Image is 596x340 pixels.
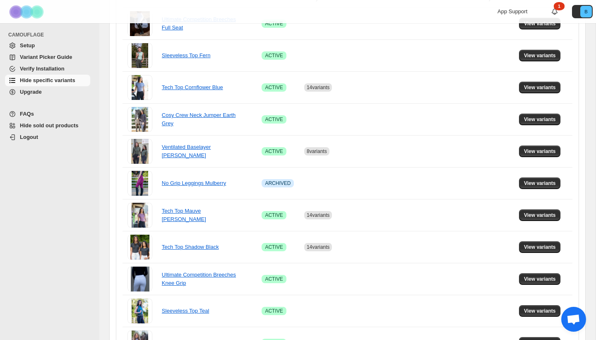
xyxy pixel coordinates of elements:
[20,66,65,72] span: Verify Installation
[20,89,42,95] span: Upgrade
[265,276,283,282] span: ACTIVE
[519,82,561,93] button: View variants
[20,134,38,140] span: Logout
[20,77,75,83] span: Hide specific variants
[5,108,90,120] a: FAQs
[265,84,283,91] span: ACTIVE
[20,42,35,49] span: Setup
[519,114,561,125] button: View variants
[524,212,556,219] span: View variants
[162,244,219,250] a: Tech Top Shadow Black
[265,148,283,155] span: ACTIVE
[265,52,283,59] span: ACTIVE
[265,180,291,187] span: ARCHIVED
[524,308,556,314] span: View variants
[5,120,90,131] a: Hide sold out products
[524,84,556,91] span: View variants
[265,116,283,123] span: ACTIVE
[307,244,329,250] span: 14 variants
[519,50,561,61] button: View variants
[162,112,236,126] a: Cosy Crew Neck Jumper Earth Grey
[519,305,561,317] button: View variants
[162,208,206,222] a: Tech Top Mauve [PERSON_NAME]
[307,212,329,218] span: 14 variants
[524,276,556,282] span: View variants
[519,273,561,285] button: View variants
[5,131,90,143] a: Logout
[162,52,211,58] a: Sleeveless Top Fern
[162,84,223,90] a: Tech Top Cornflower Blue
[519,18,561,29] button: View variants
[580,6,592,17] span: Avatar with initials B
[265,308,283,314] span: ACTIVE
[524,244,556,250] span: View variants
[5,63,90,75] a: Verify Installation
[20,111,34,117] span: FAQs
[5,40,90,51] a: Setup
[7,0,48,23] img: Camouflage
[561,307,586,332] div: Open chat
[5,75,90,86] a: Hide specific variants
[524,52,556,59] span: View variants
[162,308,209,314] a: Sleeveless Top Teal
[524,180,556,187] span: View variants
[497,8,527,15] span: App Support
[524,116,556,123] span: View variants
[524,20,556,27] span: View variants
[307,148,327,154] span: 8 variants
[572,5,593,18] button: Avatar with initials B
[519,209,561,221] button: View variants
[519,241,561,253] button: View variants
[265,20,283,27] span: ACTIVE
[584,9,587,14] text: B
[519,177,561,189] button: View variants
[162,144,211,158] a: Ventilated Baselayer [PERSON_NAME]
[307,85,329,90] span: 14 variants
[20,122,79,129] span: Hide sold out products
[265,212,283,219] span: ACTIVE
[265,244,283,250] span: ACTIVE
[554,2,565,10] div: 1
[20,54,72,60] span: Variant Picker Guide
[162,180,226,186] a: No Grip Leggings Mulberry
[550,7,559,16] a: 1
[524,148,556,155] span: View variants
[5,86,90,98] a: Upgrade
[8,32,94,38] span: CAMOUFLAGE
[5,51,90,63] a: Variant Picker Guide
[519,146,561,157] button: View variants
[162,272,236,286] a: Ultimate Competition Breeches Knee Grip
